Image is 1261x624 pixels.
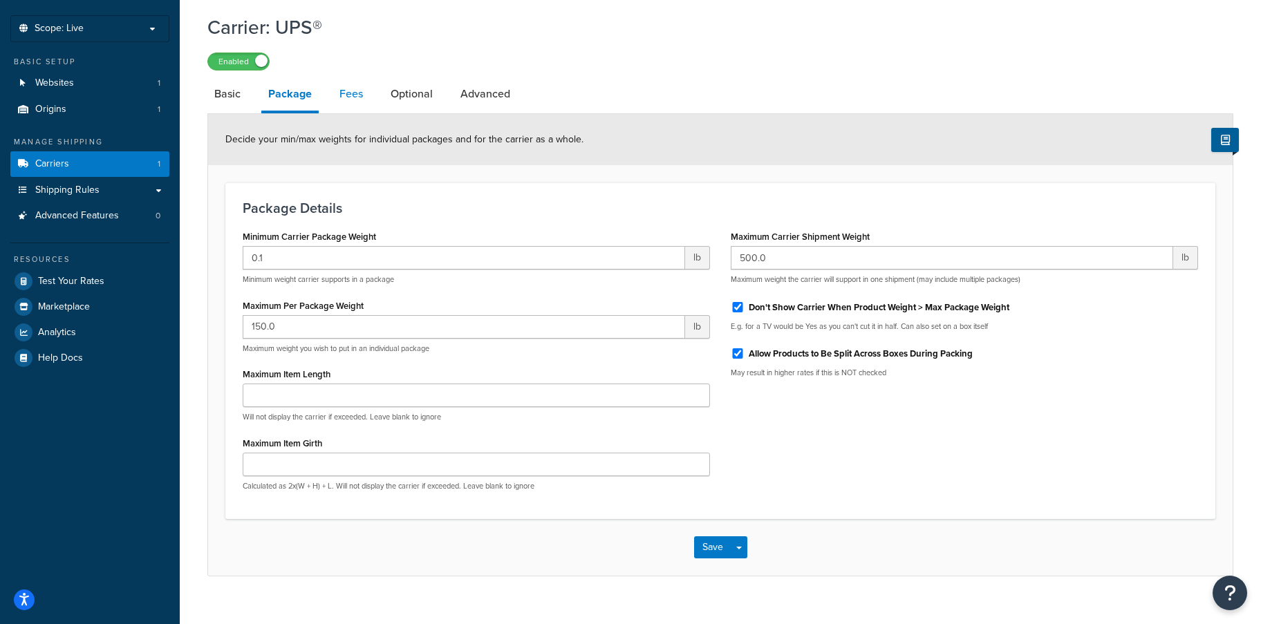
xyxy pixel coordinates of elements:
[10,346,169,370] a: Help Docs
[243,412,710,422] p: Will not display the carrier if exceeded. Leave blank to ignore
[243,301,364,311] label: Maximum Per Package Weight
[10,294,169,319] a: Marketplace
[10,320,169,345] a: Analytics
[38,327,76,339] span: Analytics
[243,274,710,285] p: Minimum weight carrier supports in a package
[156,210,160,222] span: 0
[208,53,269,70] label: Enabled
[10,203,169,229] a: Advanced Features0
[261,77,319,113] a: Package
[10,178,169,203] a: Shipping Rules
[207,77,247,111] a: Basic
[685,315,710,339] span: lb
[1211,128,1239,152] button: Show Help Docs
[35,104,66,115] span: Origins
[35,77,74,89] span: Websites
[694,536,731,558] button: Save
[10,97,169,122] li: Origins
[243,231,376,242] label: Minimum Carrier Package Weight
[384,77,440,111] a: Optional
[243,369,330,379] label: Maximum Item Length
[749,301,1009,314] label: Don't Show Carrier When Product Weight > Max Package Weight
[38,276,104,287] span: Test Your Rates
[207,14,1216,41] h1: Carrier: UPS®
[685,246,710,270] span: lb
[731,321,1198,332] p: E.g. for a TV would be Yes as you can't cut it in half. Can also set on a box itself
[10,269,169,294] a: Test Your Rates
[35,23,84,35] span: Scope: Live
[731,231,870,242] label: Maximum Carrier Shipment Weight
[38,301,90,313] span: Marketplace
[243,481,710,491] p: Calculated as 2x(W + H) + L. Will not display the carrier if exceeded. Leave blank to ignore
[454,77,517,111] a: Advanced
[35,185,100,196] span: Shipping Rules
[10,151,169,177] a: Carriers1
[10,203,169,229] li: Advanced Features
[243,200,1198,216] h3: Package Details
[749,348,973,360] label: Allow Products to Be Split Across Boxes During Packing
[10,151,169,177] li: Carriers
[10,254,169,265] div: Resources
[1213,576,1247,610] button: Open Resource Center
[158,77,160,89] span: 1
[731,368,1198,378] p: May result in higher rates if this is NOT checked
[35,210,119,222] span: Advanced Features
[158,104,160,115] span: 1
[243,438,322,448] label: Maximum Item Girth
[333,77,370,111] a: Fees
[10,70,169,96] li: Websites
[38,352,83,364] span: Help Docs
[1173,246,1198,270] span: lb
[10,56,169,68] div: Basic Setup
[158,158,160,170] span: 1
[35,158,69,170] span: Carriers
[225,132,583,146] span: Decide your min/max weights for individual packages and for the carrier as a whole.
[243,343,710,354] p: Maximum weight you wish to put in an individual package
[10,136,169,148] div: Manage Shipping
[10,97,169,122] a: Origins1
[10,70,169,96] a: Websites1
[731,274,1198,285] p: Maximum weight the carrier will support in one shipment (may include multiple packages)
